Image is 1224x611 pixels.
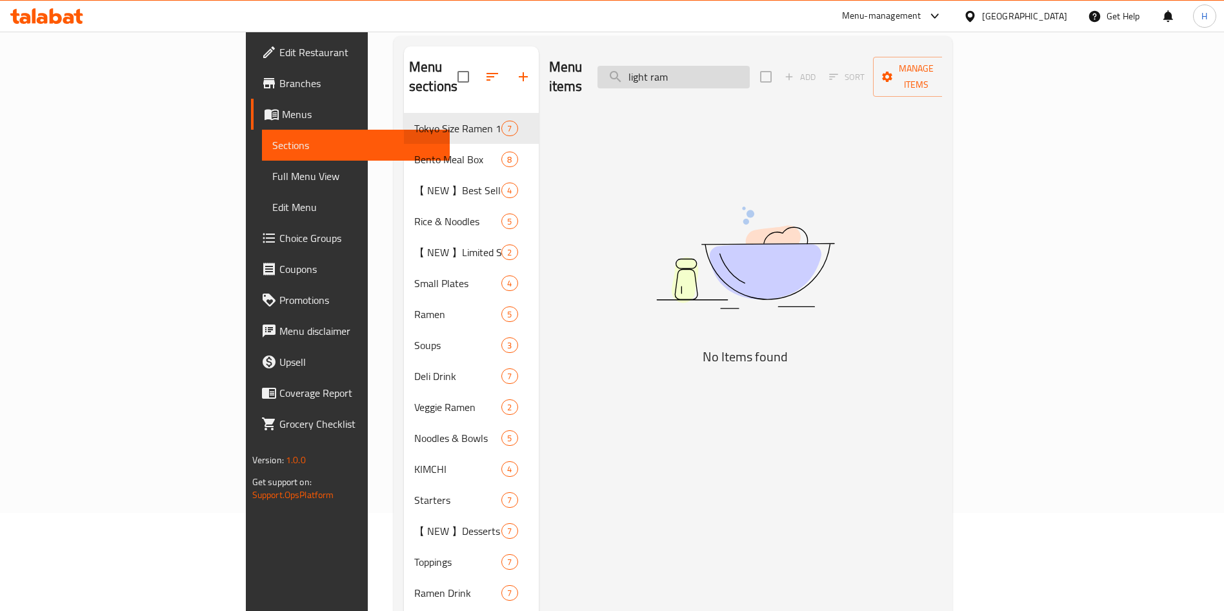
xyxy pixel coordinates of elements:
span: Promotions [279,292,440,308]
span: 5 [502,308,517,321]
a: Sections [262,130,450,161]
span: Rice & Noodles [414,214,501,229]
a: Coverage Report [251,377,450,408]
span: Noodles & Bowls [414,430,501,446]
span: 7 [502,370,517,383]
span: Menus [282,106,440,122]
span: 2 [502,401,517,414]
h5: No Items found [584,346,907,367]
a: Edit Menu [262,192,450,223]
div: items [501,183,517,198]
button: Manage items [873,57,959,97]
div: Deli Drink7 [404,361,539,392]
div: Soups [414,337,501,353]
span: Choice Groups [279,230,440,246]
div: Tokyo Size Ramen 100g [414,121,501,136]
span: Sort sections [477,61,508,92]
span: Menu disclaimer [279,323,440,339]
input: search [597,66,750,88]
span: 5 [502,215,517,228]
a: Grocery Checklist [251,408,450,439]
div: Toppings [414,554,501,570]
div: items [501,245,517,260]
span: Select all sections [450,63,477,90]
div: Rice & Noodles5 [404,206,539,237]
span: 7 [502,556,517,568]
div: Starters7 [404,485,539,516]
div: Small Plates4 [404,268,539,299]
div: items [501,214,517,229]
div: 【 NEW 】Limited Specials2 [404,237,539,268]
span: H [1201,9,1207,23]
span: 7 [502,494,517,506]
img: dish.svg [584,172,907,343]
div: 【 NEW 】Desserts - Ramen ZEN [414,523,501,539]
a: Menus [251,99,450,130]
div: items [501,399,517,415]
span: Ramen Drink [414,585,501,601]
span: Add item [779,67,821,87]
span: 【 NEW 】Limited Specials [414,245,501,260]
span: Coupons [279,261,440,277]
div: Starters [414,492,501,508]
span: 【 NEW 】Best Seller Combo [414,183,501,198]
div: Toppings7 [404,546,539,577]
span: Small Plates [414,275,501,291]
a: Coupons [251,254,450,285]
a: Menu disclaimer [251,316,450,346]
span: Version: [252,452,284,468]
span: 7 [502,525,517,537]
div: items [501,430,517,446]
span: 3 [502,339,517,352]
a: Upsell [251,346,450,377]
a: Full Menu View [262,161,450,192]
div: items [501,492,517,508]
span: Branches [279,75,440,91]
div: items [501,368,517,384]
a: Branches [251,68,450,99]
div: items [501,306,517,322]
span: Edit Restaurant [279,45,440,60]
span: Manage items [883,61,949,93]
span: Get support on: [252,474,312,490]
a: Support.OpsPlatform [252,486,334,503]
span: Sort items [821,67,873,87]
span: 7 [502,123,517,135]
span: Sections [272,137,440,153]
div: 【 NEW 】Best Seller Combo4 [404,175,539,206]
h2: Menu items [549,57,583,96]
span: 4 [502,463,517,476]
span: Ramen [414,306,501,322]
a: Choice Groups [251,223,450,254]
div: Bento Meal Box8 [404,144,539,175]
div: Noodles & Bowls5 [404,423,539,454]
span: Grocery Checklist [279,416,440,432]
span: Deli Drink [414,368,501,384]
div: Tokyo Size Ramen 100g7 [404,113,539,144]
div: items [501,585,517,601]
span: 4 [502,185,517,197]
span: 4 [502,277,517,290]
div: Ramen Drink7 [404,577,539,608]
span: Veggie Ramen [414,399,501,415]
span: Bento Meal Box [414,152,501,167]
span: Edit Menu [272,199,440,215]
div: [GEOGRAPHIC_DATA] [982,9,1067,23]
span: KIMCHI [414,461,501,477]
span: 7 [502,587,517,599]
div: Veggie Ramen2 [404,392,539,423]
div: items [501,121,517,136]
span: 2 [502,246,517,259]
div: items [501,554,517,570]
div: items [501,523,517,539]
span: Coverage Report [279,385,440,401]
